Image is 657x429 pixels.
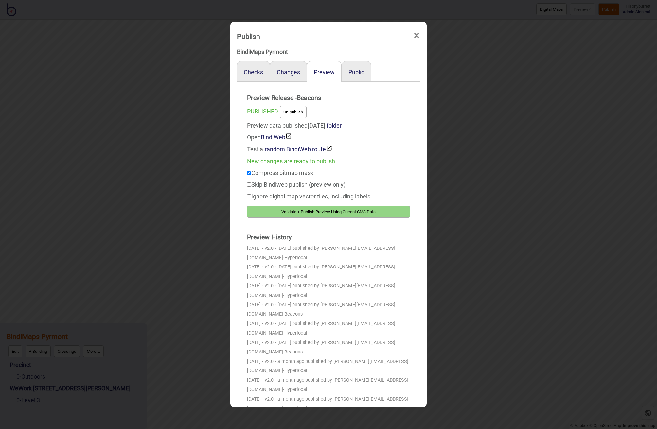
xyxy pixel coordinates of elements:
span: PUBLISHED [247,108,278,115]
span: - Hyperlocal [283,274,307,279]
strong: Preview History [247,231,410,244]
img: preview [285,133,292,139]
span: - Hyperlocal [283,387,307,392]
input: Compress bitmap mask [247,171,251,175]
span: × [413,25,420,46]
span: - Beacons [283,349,303,355]
span: - Hyperlocal [283,368,307,373]
span: published by [PERSON_NAME][EMAIL_ADDRESS][DOMAIN_NAME] [247,340,395,355]
div: [DATE] - v2.0 - [DATE]: [247,300,410,319]
div: BindiMaps Pyrmont [237,46,420,58]
div: [DATE] - v2.0 - [DATE]: [247,319,410,338]
div: [DATE] - v2.0 - a month ago: [247,376,410,395]
button: Public [348,69,364,76]
button: random BindiWeb route [265,145,332,153]
div: Publish [237,29,260,43]
button: Changes [277,69,300,76]
span: published by [PERSON_NAME][EMAIL_ADDRESS][DOMAIN_NAME] [247,321,395,336]
div: New changes are ready to publish [247,155,410,167]
div: [DATE] - v2.0 - [DATE]: [247,338,410,357]
img: preview [326,145,332,151]
div: Preview data published [DATE] [247,120,410,155]
span: published by [PERSON_NAME][EMAIL_ADDRESS][DOMAIN_NAME] [247,396,408,411]
span: published by [PERSON_NAME][EMAIL_ADDRESS][DOMAIN_NAME] [247,377,408,392]
label: Ignore digital map vector tiles, including labels [247,193,370,200]
span: published by [PERSON_NAME][EMAIL_ADDRESS][DOMAIN_NAME] [247,264,395,279]
button: Un-publish [280,106,307,118]
span: - Hyperlocal [283,293,307,298]
div: Open [247,131,410,143]
span: - Hyperlocal [283,406,307,411]
label: Compress bitmap mask [247,169,313,176]
button: Checks [244,69,263,76]
span: published by [PERSON_NAME][EMAIL_ADDRESS][DOMAIN_NAME] [247,359,408,374]
span: - Beacons [283,311,303,317]
span: - Hyperlocal [283,255,307,261]
a: BindiWeb [261,134,292,141]
span: published by [PERSON_NAME][EMAIL_ADDRESS][DOMAIN_NAME] [247,283,395,298]
div: [DATE] - v2.0 - a month ago: [247,395,410,414]
div: Test a [247,143,410,155]
span: published by [PERSON_NAME][EMAIL_ADDRESS][DOMAIN_NAME] [247,302,395,317]
label: Skip Bindiweb publish (preview only) [247,181,346,188]
input: Ignore digital map vector tiles, including labels [247,194,251,198]
span: published by [PERSON_NAME][EMAIL_ADDRESS][DOMAIN_NAME] [247,246,395,261]
div: [DATE] - v2.0 - [DATE]: [247,282,410,300]
input: Skip Bindiweb publish (preview only) [247,182,251,187]
div: [DATE] - v2.0 - [DATE]: [247,263,410,282]
button: Validate + Publish Preview Using Current CMS Data [247,206,410,218]
strong: Preview Release - Beacons [247,92,410,105]
div: [DATE] - v2.0 - a month ago: [247,357,410,376]
div: [DATE] - v2.0 - [DATE]: [247,244,410,263]
span: - Hyperlocal [283,330,307,336]
button: Preview [314,69,335,76]
span: , [325,122,342,129]
a: folder [327,122,342,129]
